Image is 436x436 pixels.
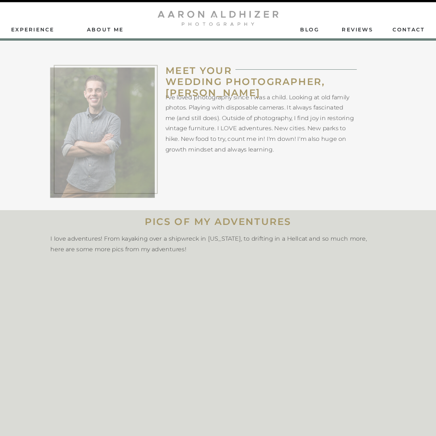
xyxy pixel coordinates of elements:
p: I've loved photography since I was a child. Looking at old family photos. Playing with disposable... [166,92,354,154]
a: ReviEws [342,26,375,32]
h1: MEET YOUR WEDDING PHOTOGRAPHER, [PERSON_NAME] [166,65,375,92]
a: contact [393,26,425,32]
a: AbouT ME [80,26,131,32]
a: Blog [300,26,319,32]
a: Experience [11,26,55,32]
p: I love adventures! From kayaking over a shipwreck in [US_STATE], to drifting in a Hellcat and so ... [50,234,367,253]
